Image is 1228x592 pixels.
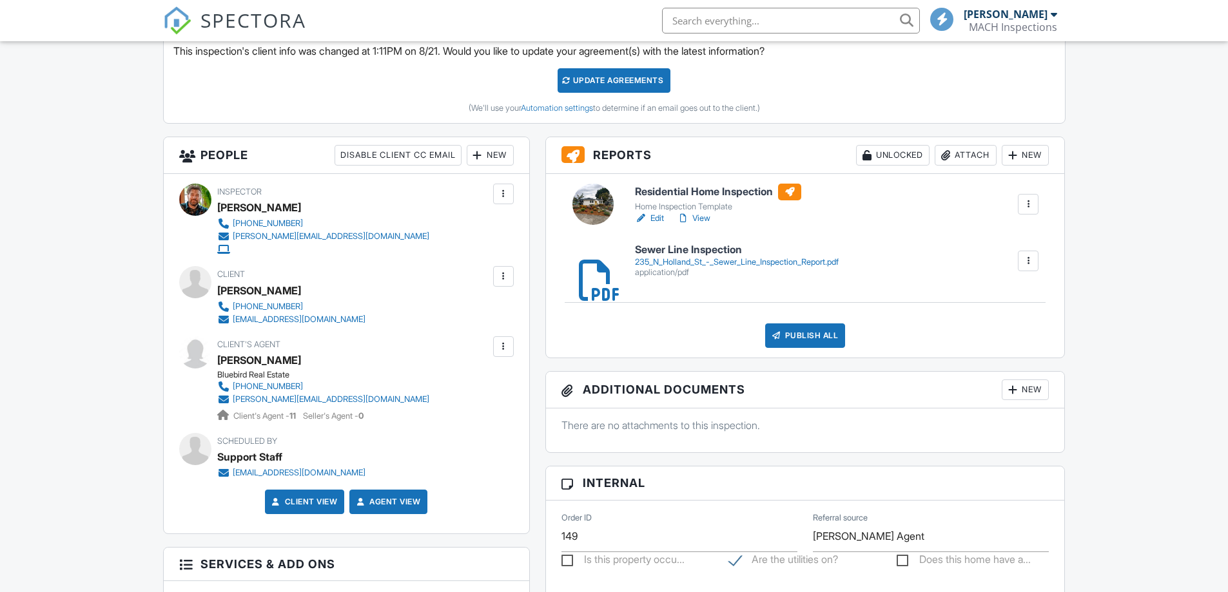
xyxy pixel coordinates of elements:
div: [EMAIL_ADDRESS][DOMAIN_NAME] [233,468,365,478]
h3: People [164,137,529,174]
span: Client's Agent [217,339,280,349]
a: Edit [635,212,664,225]
div: This inspection's client info was changed at 1:11PM on 8/21. Would you like to update your agreem... [164,34,1065,123]
label: Are the utilities on? [729,553,838,569]
a: View [677,212,710,225]
a: [PERSON_NAME] [217,350,301,370]
h3: Services & Add ons [164,548,529,581]
strong: 0 [358,411,364,421]
img: The Best Home Inspection Software - Spectora [163,6,191,35]
a: [PHONE_NUMBER] [217,217,429,230]
div: New [467,145,514,166]
div: [PERSON_NAME] [217,198,301,217]
div: [PHONE_NUMBER] [233,301,303,312]
h3: Internal [546,466,1065,500]
div: MACH Inspections [969,21,1057,33]
div: Disable Client CC Email [335,145,462,166]
div: [PERSON_NAME][EMAIL_ADDRESS][DOMAIN_NAME] [233,394,429,405]
a: Residential Home Inspection Home Inspection Template [635,184,801,212]
a: [PERSON_NAME][EMAIL_ADDRESS][DOMAIN_NAME] [217,230,429,243]
a: Automation settings [521,103,593,113]
a: [PHONE_NUMBER] [217,300,365,313]
label: Does this home have a Detached Garage that you would like Inspected? [897,553,1031,569]
div: Bluebird Real Estate [217,370,440,380]
span: Client's Agent - [233,411,298,421]
h3: Additional Documents [546,372,1065,408]
a: [EMAIL_ADDRESS][DOMAIN_NAME] [217,466,365,479]
a: [PHONE_NUMBER] [217,380,429,393]
span: SPECTORA [200,6,306,33]
span: Scheduled By [217,436,277,446]
div: Publish All [765,323,846,348]
h6: Sewer Line Inspection [635,244,839,256]
div: Attach [935,145,997,166]
div: [EMAIL_ADDRESS][DOMAIN_NAME] [233,314,365,325]
div: [PERSON_NAME][EMAIL_ADDRESS][DOMAIN_NAME] [233,231,429,242]
h6: Residential Home Inspection [635,184,801,200]
p: There are no attachments to this inspection. [561,418,1049,432]
div: New [1002,145,1049,166]
span: Client [217,269,245,279]
div: Unlocked [856,145,930,166]
div: Home Inspection Template [635,202,801,212]
div: [PERSON_NAME] [217,281,301,300]
div: [PHONE_NUMBER] [233,218,303,229]
a: [PERSON_NAME][EMAIL_ADDRESS][DOMAIN_NAME] [217,393,429,406]
a: Client View [269,495,338,508]
strong: 11 [289,411,296,421]
a: Sewer Line Inspection 235_N_Holland_St_-_Sewer_Line_Inspection_Report.pdf application/pdf [635,244,839,277]
input: Search everything... [662,8,920,33]
a: SPECTORA [163,17,306,44]
a: Agent View [354,495,420,508]
div: 235_N_Holland_St_-_Sewer_Line_Inspection_Report.pdf [635,257,839,267]
a: [EMAIL_ADDRESS][DOMAIN_NAME] [217,313,365,326]
div: [PERSON_NAME] [964,8,1048,21]
label: Referral source [813,512,868,524]
span: Seller's Agent - [303,411,364,421]
label: Is this property occupied? [561,553,685,569]
div: application/pdf [635,267,839,278]
div: (We'll use your to determine if an email goes out to the client.) [173,103,1055,113]
span: Inspector [217,187,262,196]
div: New [1002,379,1049,400]
label: Order ID [561,512,592,524]
div: Update Agreements [558,68,670,93]
div: [PHONE_NUMBER] [233,381,303,392]
div: Support Staff [217,447,282,466]
h3: Reports [546,137,1065,174]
